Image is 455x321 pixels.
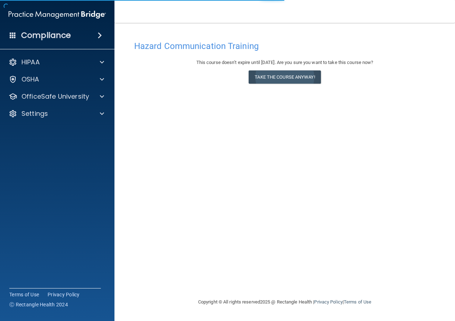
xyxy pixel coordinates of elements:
button: Take the course anyway! [249,70,321,84]
p: OSHA [21,75,39,84]
a: Terms of Use [344,299,371,305]
a: HIPAA [9,58,104,66]
p: HIPAA [21,58,40,66]
div: Copyright © All rights reserved 2025 @ Rectangle Health | | [154,291,415,313]
a: Terms of Use [9,291,39,298]
a: Settings [9,109,104,118]
h4: Compliance [21,30,71,40]
span: Ⓒ Rectangle Health 2024 [9,301,68,308]
div: This course doesn’t expire until [DATE]. Are you sure you want to take this course now? [134,58,435,67]
a: OfficeSafe University [9,92,104,101]
p: OfficeSafe University [21,92,89,101]
a: Privacy Policy [48,291,80,298]
h4: Hazard Communication Training [134,41,435,51]
p: Settings [21,109,48,118]
img: PMB logo [9,8,106,22]
a: OSHA [9,75,104,84]
a: Privacy Policy [314,299,342,305]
